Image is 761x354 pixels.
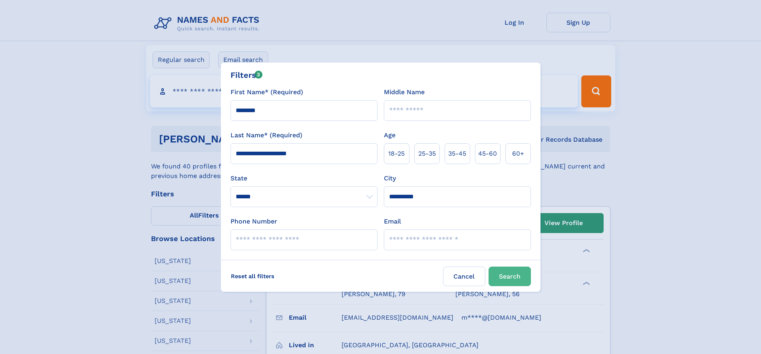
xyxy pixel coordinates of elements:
[443,267,485,286] label: Cancel
[230,69,263,81] div: Filters
[384,131,395,140] label: Age
[230,217,277,226] label: Phone Number
[384,174,396,183] label: City
[384,87,425,97] label: Middle Name
[230,87,303,97] label: First Name* (Required)
[230,174,378,183] label: State
[226,267,280,286] label: Reset all filters
[418,149,436,158] span: 25‑35
[448,149,466,158] span: 35‑45
[512,149,524,158] span: 60+
[478,149,497,158] span: 45‑60
[388,149,405,158] span: 18‑25
[489,267,531,286] button: Search
[230,131,302,140] label: Last Name* (Required)
[384,217,401,226] label: Email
